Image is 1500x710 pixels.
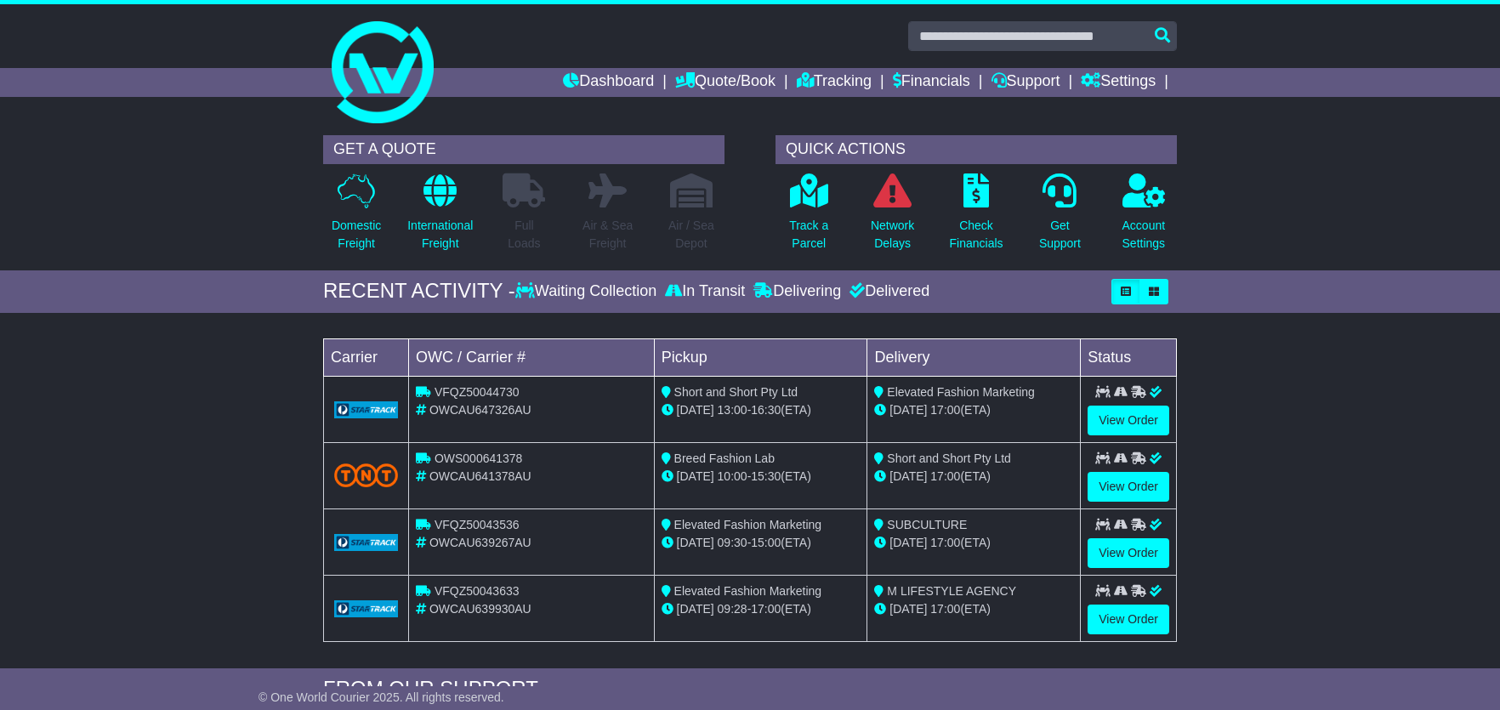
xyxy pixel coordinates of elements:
[797,68,872,97] a: Tracking
[718,403,747,417] span: 13:00
[435,385,520,399] span: VFQZ50044730
[409,338,655,376] td: OWC / Carrier #
[1088,605,1169,634] a: View Order
[323,677,1177,701] div: FROM OUR SUPPORT
[1039,217,1081,253] p: Get Support
[429,602,531,616] span: OWCAU639930AU
[751,469,781,483] span: 15:30
[429,536,531,549] span: OWCAU639267AU
[889,403,927,417] span: [DATE]
[1081,338,1177,376] td: Status
[661,282,749,301] div: In Transit
[668,217,714,253] p: Air / Sea Depot
[323,135,724,164] div: GET A QUOTE
[662,534,861,552] div: - (ETA)
[515,282,661,301] div: Waiting Collection
[662,468,861,486] div: - (ETA)
[788,173,829,262] a: Track aParcel
[334,401,398,418] img: GetCarrierServiceLogo
[1122,217,1166,253] p: Account Settings
[930,536,960,549] span: 17:00
[331,173,382,262] a: DomesticFreight
[662,401,861,419] div: - (ETA)
[991,68,1060,97] a: Support
[776,135,1177,164] div: QUICK ACTIONS
[867,338,1081,376] td: Delivery
[435,518,520,531] span: VFQZ50043536
[503,217,545,253] p: Full Loads
[406,173,474,262] a: InternationalFreight
[1088,406,1169,435] a: View Order
[674,385,798,399] span: Short and Short Pty Ltd
[654,338,867,376] td: Pickup
[563,68,654,97] a: Dashboard
[259,690,504,704] span: © One World Courier 2025. All rights reserved.
[887,452,1011,465] span: Short and Short Pty Ltd
[677,602,714,616] span: [DATE]
[334,600,398,617] img: GetCarrierServiceLogo
[435,452,523,465] span: OWS000641378
[334,463,398,486] img: TNT_Domestic.png
[874,534,1073,552] div: (ETA)
[332,217,381,253] p: Domestic Freight
[429,469,531,483] span: OWCAU641378AU
[749,282,845,301] div: Delivering
[949,173,1004,262] a: CheckFinancials
[1088,538,1169,568] a: View Order
[407,217,473,253] p: International Freight
[334,534,398,551] img: GetCarrierServiceLogo
[718,602,747,616] span: 09:28
[674,584,822,598] span: Elevated Fashion Marketing
[674,452,775,465] span: Breed Fashion Lab
[751,403,781,417] span: 16:30
[930,602,960,616] span: 17:00
[887,584,1016,598] span: M LIFESTYLE AGENCY
[675,68,776,97] a: Quote/Book
[751,602,781,616] span: 17:00
[874,600,1073,618] div: (ETA)
[889,602,927,616] span: [DATE]
[930,403,960,417] span: 17:00
[751,536,781,549] span: 15:00
[789,217,828,253] p: Track a Parcel
[874,401,1073,419] div: (ETA)
[324,338,409,376] td: Carrier
[874,468,1073,486] div: (ETA)
[889,536,927,549] span: [DATE]
[718,469,747,483] span: 10:00
[582,217,633,253] p: Air & Sea Freight
[950,217,1003,253] p: Check Financials
[435,584,520,598] span: VFQZ50043633
[889,469,927,483] span: [DATE]
[1038,173,1082,262] a: GetSupport
[677,536,714,549] span: [DATE]
[887,518,967,531] span: SUBCULTURE
[323,279,515,304] div: RECENT ACTIVITY -
[677,469,714,483] span: [DATE]
[871,217,914,253] p: Network Delays
[1122,173,1167,262] a: AccountSettings
[930,469,960,483] span: 17:00
[674,518,822,531] span: Elevated Fashion Marketing
[1088,472,1169,502] a: View Order
[845,282,929,301] div: Delivered
[662,600,861,618] div: - (ETA)
[429,403,531,417] span: OWCAU647326AU
[870,173,915,262] a: NetworkDelays
[677,403,714,417] span: [DATE]
[887,385,1035,399] span: Elevated Fashion Marketing
[893,68,970,97] a: Financials
[1081,68,1156,97] a: Settings
[718,536,747,549] span: 09:30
